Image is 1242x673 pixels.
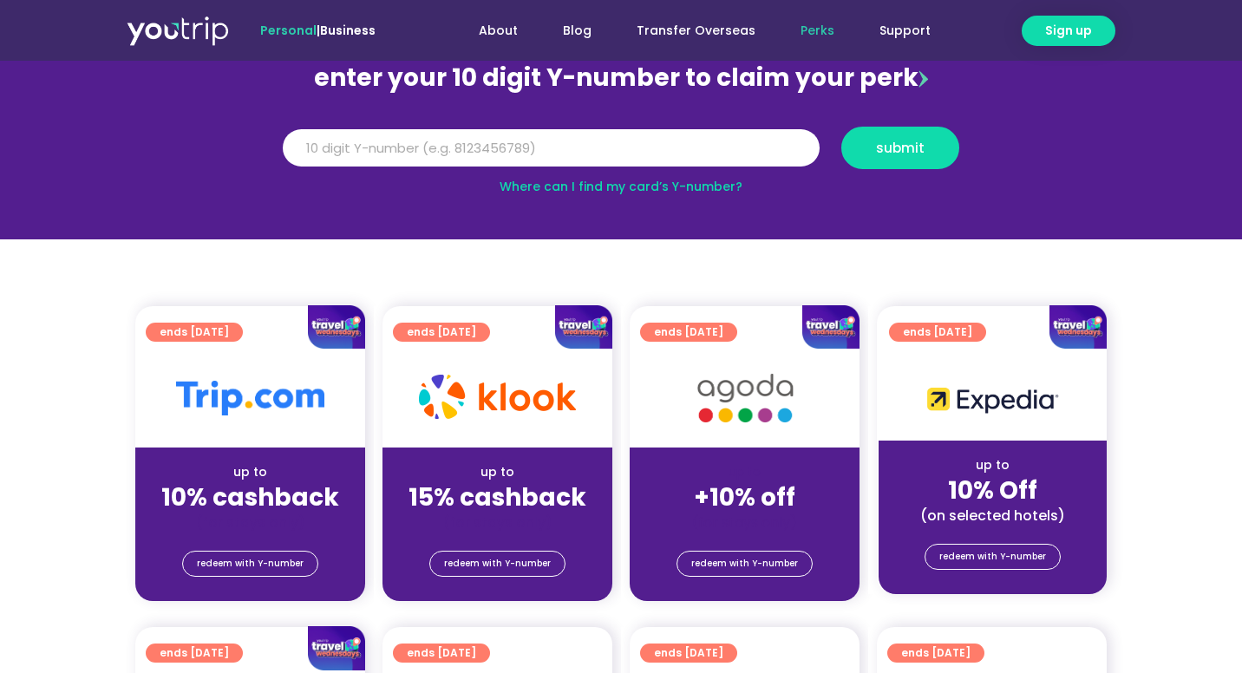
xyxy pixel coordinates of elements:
[729,463,761,480] span: up to
[1022,16,1115,46] a: Sign up
[396,513,598,532] div: (for stays only)
[320,22,376,39] a: Business
[778,15,857,47] a: Perks
[925,544,1061,570] a: redeem with Y-number
[857,15,953,47] a: Support
[393,644,490,663] a: ends [DATE]
[161,480,339,514] strong: 10% cashback
[283,127,959,182] form: Y Number
[422,15,953,47] nav: Menu
[939,545,1046,569] span: redeem with Y-number
[260,22,317,39] span: Personal
[640,644,737,663] a: ends [DATE]
[841,127,959,169] button: submit
[500,178,742,195] a: Where can I find my card’s Y-number?
[149,463,351,481] div: up to
[892,456,1093,474] div: up to
[456,15,540,47] a: About
[694,480,795,514] strong: +10% off
[892,506,1093,525] div: (on selected hotels)
[887,644,984,663] a: ends [DATE]
[260,22,376,39] span: |
[677,551,813,577] a: redeem with Y-number
[283,129,820,167] input: 10 digit Y-number (e.g. 8123456789)
[901,644,971,663] span: ends [DATE]
[429,551,565,577] a: redeem with Y-number
[444,552,551,576] span: redeem with Y-number
[407,644,476,663] span: ends [DATE]
[654,644,723,663] span: ends [DATE]
[691,552,798,576] span: redeem with Y-number
[614,15,778,47] a: Transfer Overseas
[274,56,968,101] div: enter your 10 digit Y-number to claim your perk
[1045,22,1092,40] span: Sign up
[540,15,614,47] a: Blog
[197,552,304,576] span: redeem with Y-number
[182,551,318,577] a: redeem with Y-number
[644,513,846,532] div: (for stays only)
[876,141,925,154] span: submit
[409,480,586,514] strong: 15% cashback
[149,513,351,532] div: (for stays only)
[948,474,1037,507] strong: 10% Off
[396,463,598,481] div: up to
